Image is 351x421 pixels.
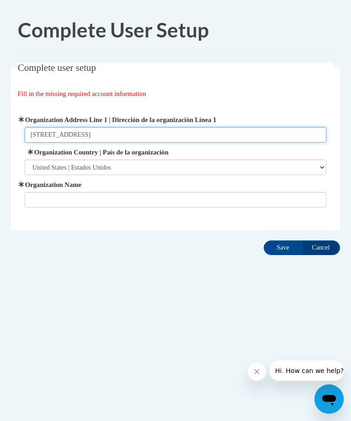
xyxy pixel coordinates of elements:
[25,192,327,208] input: Metadata input
[264,240,302,255] input: Save
[25,180,327,190] label: Organization Name
[302,240,340,255] input: Cancel
[25,127,327,143] input: Metadata input
[18,90,146,97] span: Fill in the missing required account information
[314,384,344,414] iframe: Button to launch messaging window
[25,115,327,125] label: Organization Address Line 1 | Dirección de la organización Línea 1
[18,62,96,73] span: Complete user setup
[270,361,344,381] iframe: Message from company
[248,362,266,381] iframe: Close message
[25,147,327,157] label: Organization Country | País de la organización
[18,18,209,42] span: Complete User Setup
